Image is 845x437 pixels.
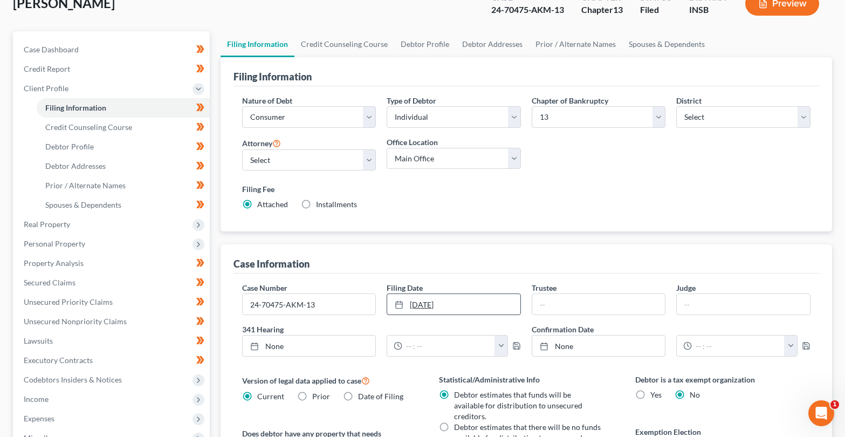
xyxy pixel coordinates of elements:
[387,95,436,106] label: Type of Debtor
[387,136,438,148] label: Office Location
[15,351,210,370] a: Executory Contracts
[581,4,623,16] div: Chapter
[15,331,210,351] a: Lawsuits
[242,136,281,149] label: Attorney
[613,4,623,15] span: 13
[242,282,287,293] label: Case Number
[24,239,85,248] span: Personal Property
[15,59,210,79] a: Credit Report
[24,45,79,54] span: Case Dashboard
[242,183,810,195] label: Filing Fee
[37,156,210,176] a: Debtor Addresses
[439,374,614,385] label: Statistical/Administrative Info
[692,336,785,356] input: -- : --
[37,195,210,215] a: Spouses & Dependents
[24,220,70,229] span: Real Property
[15,312,210,331] a: Unsecured Nonpriority Claims
[45,103,106,112] span: Filing Information
[676,282,696,293] label: Judge
[24,278,75,287] span: Secured Claims
[830,400,839,409] span: 1
[242,95,292,106] label: Nature of Debt
[24,84,68,93] span: Client Profile
[237,324,526,335] label: 341 Hearing
[45,161,106,170] span: Debtor Addresses
[402,336,495,356] input: -- : --
[532,294,665,315] input: --
[257,200,288,209] span: Attached
[676,95,702,106] label: District
[677,294,810,315] input: --
[24,258,84,268] span: Property Analysis
[358,392,403,401] span: Date of Filing
[15,292,210,312] a: Unsecured Priority Claims
[808,400,834,426] iframe: Intercom live chat
[690,390,700,399] span: No
[394,31,456,57] a: Debtor Profile
[37,118,210,137] a: Credit Counseling Course
[454,390,582,421] span: Debtor estimates that funds will be available for distribution to unsecured creditors.
[24,317,127,326] span: Unsecured Nonpriority Claims
[24,414,54,423] span: Expenses
[491,4,564,16] div: 24-70475-AKM-13
[532,336,665,356] a: None
[233,70,312,83] div: Filing Information
[45,122,132,132] span: Credit Counseling Course
[650,390,662,399] span: Yes
[635,374,810,385] label: Debtor is a tax exempt organization
[257,392,284,401] span: Current
[387,294,520,315] a: [DATE]
[640,4,672,16] div: Filed
[45,200,121,209] span: Spouses & Dependents
[37,98,210,118] a: Filing Information
[622,31,711,57] a: Spouses & Dependents
[24,297,113,306] span: Unsecured Priority Claims
[37,176,210,195] a: Prior / Alternate Names
[456,31,529,57] a: Debtor Addresses
[15,40,210,59] a: Case Dashboard
[532,95,608,106] label: Chapter of Bankruptcy
[24,375,122,384] span: Codebtors Insiders & Notices
[45,142,94,151] span: Debtor Profile
[221,31,294,57] a: Filing Information
[37,137,210,156] a: Debtor Profile
[233,257,310,270] div: Case Information
[532,282,557,293] label: Trustee
[526,324,816,335] label: Confirmation Date
[15,254,210,273] a: Property Analysis
[15,273,210,292] a: Secured Claims
[387,282,423,293] label: Filing Date
[316,200,357,209] span: Installments
[529,31,622,57] a: Prior / Alternate Names
[45,181,126,190] span: Prior / Alternate Names
[24,356,93,365] span: Executory Contracts
[294,31,394,57] a: Credit Counseling Course
[243,336,376,356] a: None
[312,392,330,401] span: Prior
[243,294,376,315] input: Enter case number...
[24,336,53,345] span: Lawsuits
[24,64,70,73] span: Credit Report
[242,374,417,387] label: Version of legal data applied to case
[689,4,728,16] div: INSB
[24,394,49,404] span: Income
